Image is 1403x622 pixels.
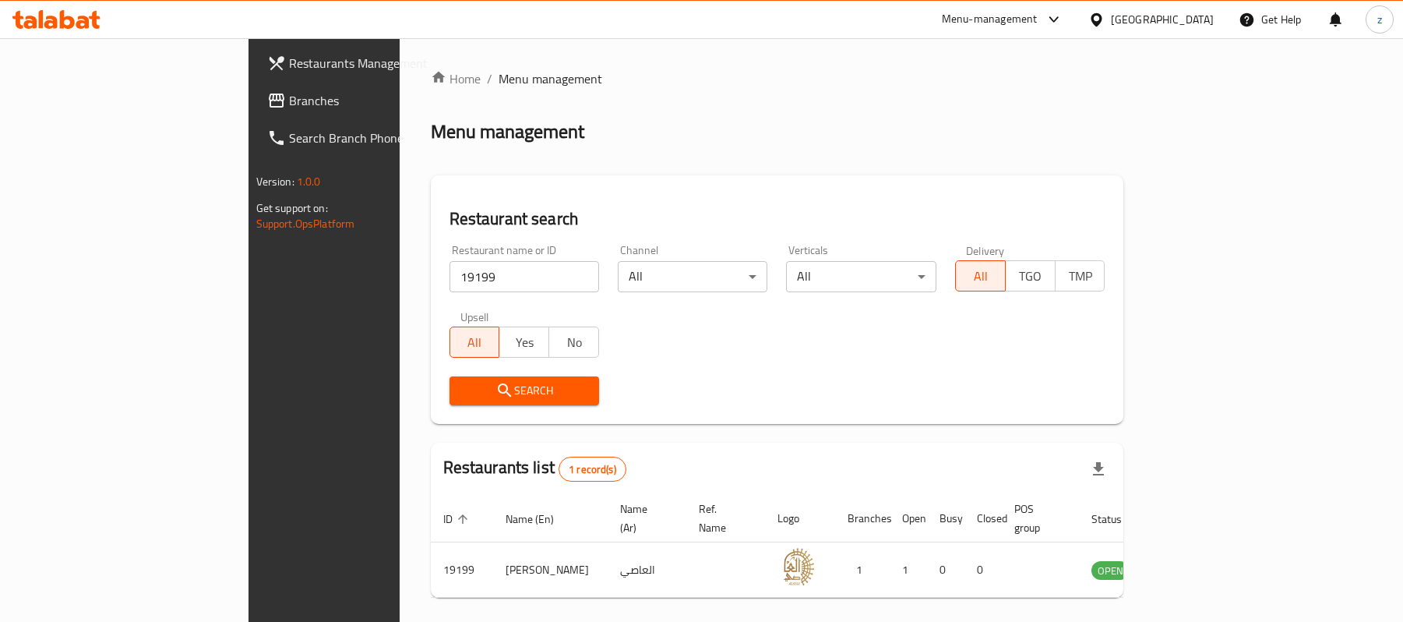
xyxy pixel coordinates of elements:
li: / [487,69,492,88]
td: [PERSON_NAME] [493,542,608,598]
th: Closed [964,495,1002,542]
th: Branches [835,495,890,542]
td: 0 [964,542,1002,598]
h2: Menu management [431,119,584,144]
span: Status [1091,510,1142,528]
span: Version: [256,171,294,192]
td: 1 [890,542,927,598]
a: Restaurants Management [255,44,483,82]
button: All [449,327,500,358]
nav: breadcrumb [431,69,1124,88]
span: Branches [289,91,471,110]
button: All [955,260,1006,292]
a: Support.OpsPlatform [256,214,355,234]
span: Name (Ar) [620,500,668,537]
img: Alassi [777,547,816,586]
th: Logo [765,495,835,542]
span: Menu management [499,69,602,88]
td: العاصي [608,542,686,598]
span: z [1377,11,1382,28]
span: Name (En) [506,510,574,528]
th: Open [890,495,927,542]
table: enhanced table [431,495,1214,598]
button: TMP [1055,260,1105,292]
td: 1 [835,542,890,598]
span: 1 record(s) [559,462,626,477]
button: Yes [499,327,549,358]
div: Menu-management [942,10,1038,29]
span: All [962,265,999,288]
a: Search Branch Phone [255,119,483,157]
span: TGO [1012,265,1049,288]
span: All [457,331,494,354]
div: Export file [1080,451,1117,488]
span: Restaurants Management [289,54,471,72]
span: ID [443,510,473,528]
span: No [555,331,593,354]
span: Get support on: [256,198,328,218]
span: Search Branch Phone [289,129,471,147]
th: Busy [927,495,964,542]
span: OPEN [1091,562,1130,580]
button: Search [449,376,599,405]
span: Yes [506,331,543,354]
span: Search [462,381,587,401]
button: TGO [1005,260,1056,292]
td: 0 [927,542,964,598]
span: 1.0.0 [297,171,321,192]
span: TMP [1062,265,1099,288]
div: [GEOGRAPHIC_DATA] [1111,11,1214,28]
a: Branches [255,82,483,119]
h2: Restaurant search [449,207,1105,231]
h2: Restaurants list [443,456,626,482]
div: All [618,261,767,292]
label: Upsell [460,311,489,322]
div: All [786,261,936,292]
label: Delivery [966,245,1005,256]
span: POS group [1014,500,1060,537]
input: Search for restaurant name or ID.. [449,261,599,292]
button: No [548,327,599,358]
div: Total records count [559,457,626,482]
span: Ref. Name [699,500,746,537]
